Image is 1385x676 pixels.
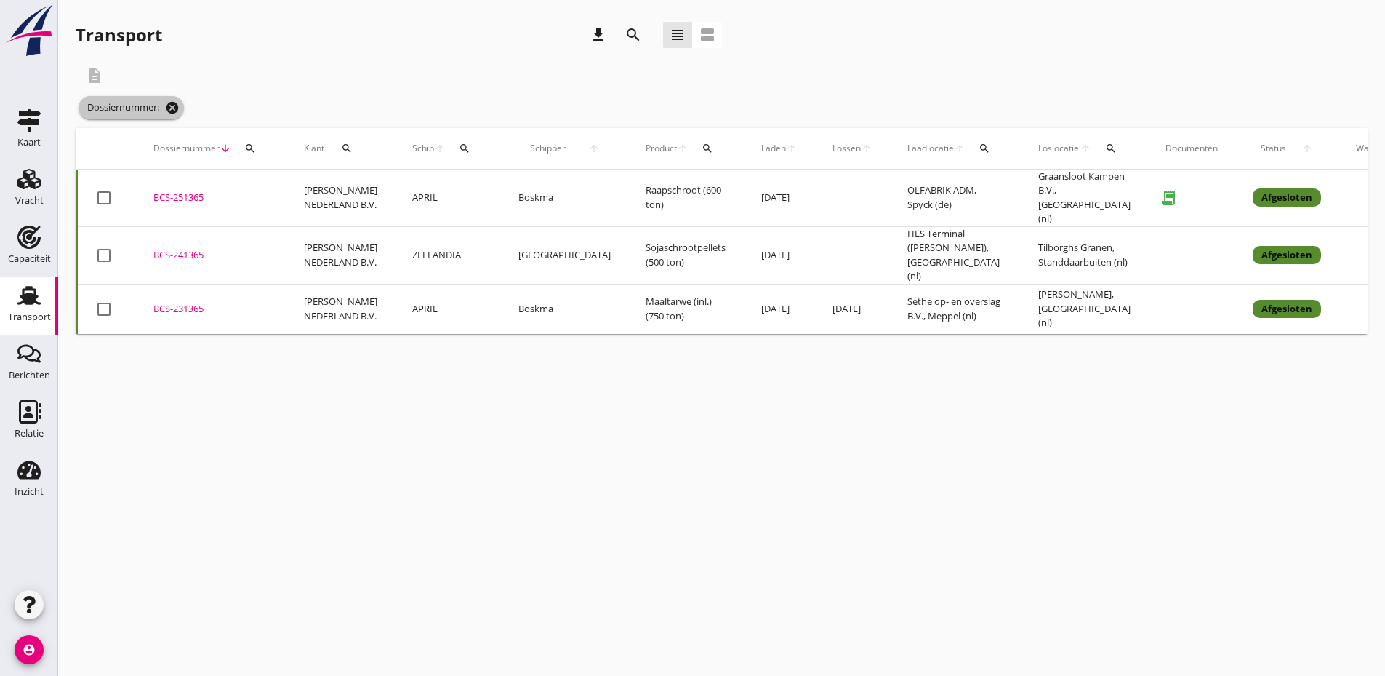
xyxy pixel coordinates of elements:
[1165,142,1218,155] div: Documenten
[76,23,162,47] div: Transport
[1253,188,1321,207] div: Afgesloten
[744,284,815,334] td: [DATE]
[861,143,872,154] i: arrow_upward
[8,254,51,263] div: Capaciteit
[341,143,353,154] i: search
[17,138,41,147] div: Kaart
[744,226,815,284] td: [DATE]
[815,284,890,334] td: [DATE]
[286,226,395,284] td: [PERSON_NAME] NEDERLAND B.V.
[1080,143,1092,154] i: arrow_upward
[1154,183,1183,212] i: receipt_long
[395,170,501,227] td: APRIL
[518,142,577,155] span: Schipper
[304,131,377,166] div: Klant
[395,226,501,284] td: ZEELANDIA
[79,96,184,119] span: Dossiernummer:
[590,26,607,44] i: download
[15,429,44,438] div: Relatie
[244,143,256,154] i: search
[979,143,990,154] i: search
[1253,300,1321,319] div: Afgesloten
[625,26,642,44] i: search
[744,170,815,227] td: [DATE]
[434,143,446,154] i: arrow_upward
[8,312,51,322] div: Transport
[1294,143,1322,154] i: arrow_upward
[1021,170,1148,227] td: Graansloot Kampen B.V., [GEOGRAPHIC_DATA] (nl)
[1253,142,1294,155] span: Status
[9,370,50,380] div: Berichten
[761,142,786,155] span: Laden
[832,142,861,155] span: Lossen
[412,142,434,155] span: Schip
[153,191,269,205] div: BCS-251365
[1105,143,1117,154] i: search
[1021,284,1148,334] td: [PERSON_NAME], [GEOGRAPHIC_DATA] (nl)
[1253,246,1321,265] div: Afgesloten
[628,284,744,334] td: Maaltarwe (inl.) (750 ton)
[786,143,798,154] i: arrow_upward
[153,142,220,155] span: Dossiernummer
[954,143,966,154] i: arrow_upward
[646,142,677,155] span: Product
[702,143,713,154] i: search
[628,170,744,227] td: Raapschroot (600 ton)
[1038,142,1080,155] span: Loslocatie
[3,4,55,57] img: logo-small.a267ee39.svg
[890,170,1021,227] td: ÖLFABRIK ADM, Spyck (de)
[1021,226,1148,284] td: Tilborghs Granen, Standdaarbuiten (nl)
[15,196,44,205] div: Vracht
[165,100,180,115] i: cancel
[577,143,611,154] i: arrow_upward
[890,226,1021,284] td: HES Terminal ([PERSON_NAME]), [GEOGRAPHIC_DATA] (nl)
[153,302,269,317] div: BCS-231365
[286,284,395,334] td: [PERSON_NAME] NEDERLAND B.V.
[501,226,628,284] td: [GEOGRAPHIC_DATA]
[15,635,44,664] i: account_circle
[459,143,470,154] i: search
[153,248,269,263] div: BCS-241365
[669,26,686,44] i: view_headline
[286,170,395,227] td: [PERSON_NAME] NEDERLAND B.V.
[220,143,231,154] i: arrow_downward
[501,284,628,334] td: Boskma
[677,143,689,154] i: arrow_upward
[890,284,1021,334] td: Sethe op- en overslag B.V., Meppel (nl)
[501,170,628,227] td: Boskma
[15,487,44,496] div: Inzicht
[395,284,501,334] td: APRIL
[628,226,744,284] td: Sojaschrootpellets (500 ton)
[699,26,716,44] i: view_agenda
[907,142,954,155] span: Laadlocatie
